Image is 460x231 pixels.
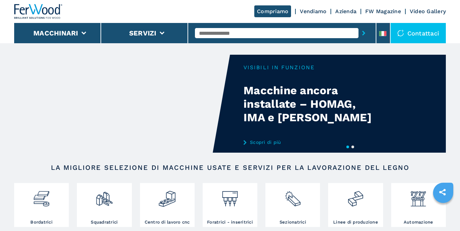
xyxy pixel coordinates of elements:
a: sharethis [434,184,451,201]
img: squadratrici_2.png [95,185,113,208]
h2: LA MIGLIORE SELEZIONE DI MACCHINE USATE E SERVIZI PER LA LAVORAZIONE DEL LEGNO [36,163,424,172]
a: Vendiamo [300,8,326,15]
img: Ferwood [14,4,63,19]
a: Foratrici - inseritrici [203,183,257,227]
h3: Bordatrici [30,219,53,225]
a: Bordatrici [14,183,69,227]
iframe: Chat [431,201,455,226]
button: 2 [351,146,354,148]
a: Automazione [391,183,446,227]
a: Compriamo [254,5,291,17]
a: Azienda [335,8,356,15]
div: Contattaci [391,23,446,43]
h3: Automazione [404,219,433,225]
a: Squadratrici [77,183,132,227]
a: Centro di lavoro cnc [140,183,195,227]
button: 1 [346,146,349,148]
img: centro_di_lavoro_cnc_2.png [158,185,176,208]
button: Macchinari [33,29,78,37]
img: sezionatrici_2.png [284,185,302,208]
img: bordatrici_1.png [32,185,50,208]
img: automazione.png [409,185,427,208]
button: submit-button [358,25,369,41]
h3: Linee di produzione [333,219,378,225]
a: Sezionatrici [265,183,320,227]
h3: Squadratrici [91,219,118,225]
video: Your browser does not support the video tag. [14,55,230,153]
img: Contattaci [397,30,404,36]
img: linee_di_produzione_2.png [347,185,365,208]
button: Servizi [129,29,156,37]
img: foratrici_inseritrici_2.png [221,185,239,208]
a: Scopri di più [243,139,376,145]
h3: Foratrici - inseritrici [207,219,253,225]
h3: Sezionatrici [280,219,306,225]
a: Video Gallery [410,8,446,15]
h3: Centro di lavoro cnc [145,219,190,225]
a: FW Magazine [365,8,401,15]
a: Linee di produzione [328,183,383,227]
